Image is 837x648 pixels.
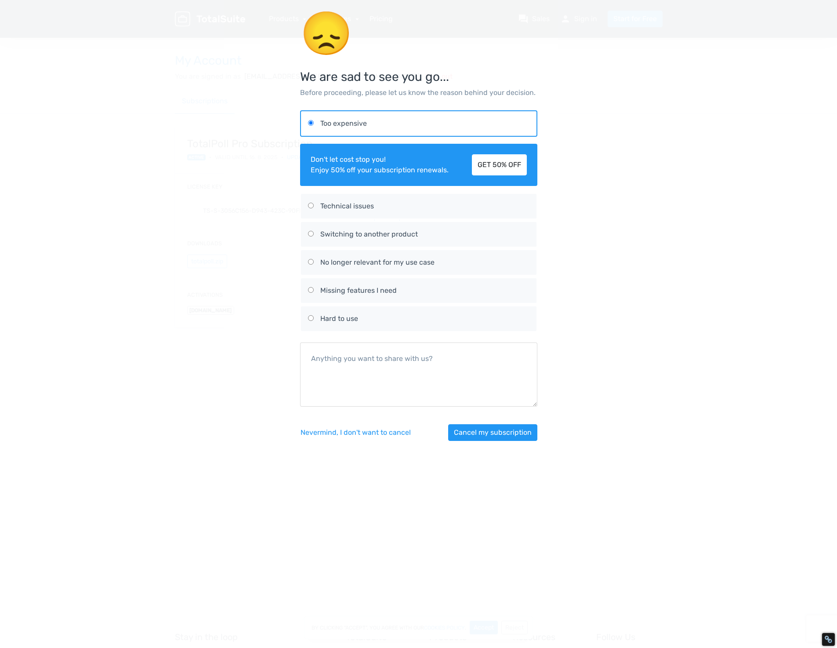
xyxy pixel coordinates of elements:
label: Technical issues [308,194,529,218]
label: Missing features I need [308,278,529,303]
span: 😞 [300,8,353,58]
button: Nevermind, I don't want to cancel [300,424,411,441]
input: Hard to use Hard to use [308,315,314,321]
input: Missing features I need Missing features I need [308,287,314,293]
div: No longer relevant for my use case [320,257,529,268]
label: Too expensive [308,111,529,136]
div: Too expensive [320,118,529,129]
input: Switching to another product Switching to another product [308,231,314,237]
label: Hard to use [308,306,529,331]
div: Missing features I need [320,285,529,296]
p: Before proceeding, please let us know the reason behind your decision. [300,87,537,98]
div: Switching to another product [320,229,529,240]
div: Hard to use [320,313,529,324]
input: No longer relevant for my use case No longer relevant for my use case [308,259,314,265]
input: Technical issues Technical issues [308,203,314,208]
div: Restore Info Box &#10;&#10;NoFollow Info:&#10; META-Robots NoFollow: &#09;false&#10; META-Robots ... [824,635,833,644]
a: GET 50% OFF [472,154,527,175]
label: No longer relevant for my use case [308,250,529,275]
label: Switching to another product [308,222,529,247]
div: Don't let cost stop you! Enjoy 50% off your subscription renewals. [311,154,449,175]
h3: We are sad to see you go... [300,11,537,84]
div: Technical issues [320,201,529,211]
input: Too expensive Too expensive [308,120,314,126]
button: Cancel my subscription [448,424,537,441]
